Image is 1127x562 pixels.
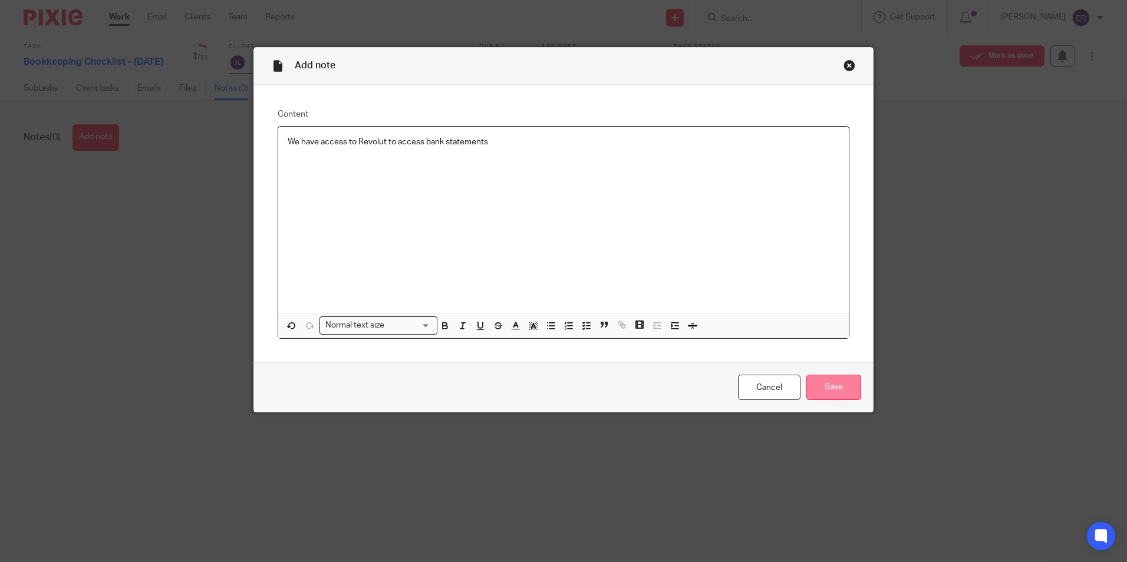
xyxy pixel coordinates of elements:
[843,59,855,71] div: Close this dialog window
[288,136,839,148] p: We have access to Revolut to access bank statements
[322,319,387,332] span: Normal text size
[278,108,849,120] label: Content
[295,61,335,70] span: Add note
[388,319,430,332] input: Search for option
[738,375,800,400] a: Cancel
[806,375,861,400] input: Save
[319,316,437,335] div: Search for option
